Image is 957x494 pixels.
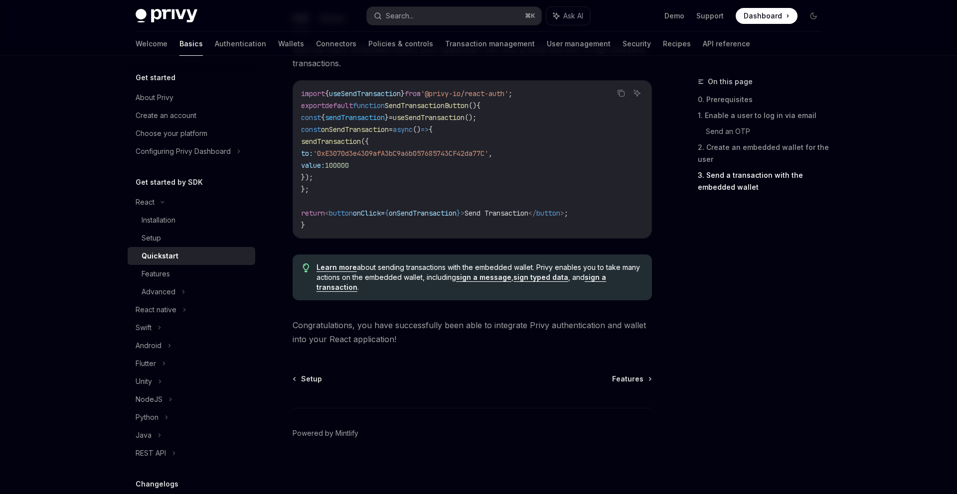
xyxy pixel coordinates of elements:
span: Setup [301,374,322,384]
span: export [301,101,325,110]
a: Welcome [136,32,167,56]
div: Flutter [136,358,156,370]
span: button [329,209,353,218]
span: Send Transaction [465,209,528,218]
span: On this page [708,76,753,88]
a: Basics [179,32,203,56]
span: } [457,209,461,218]
div: Configuring Privy Dashboard [136,145,231,157]
span: } [401,89,405,98]
h5: Get started by SDK [136,176,203,188]
span: value: [301,161,325,170]
a: Setup [128,229,255,247]
span: = [389,113,393,122]
span: > [461,209,465,218]
span: const [301,113,321,122]
span: about sending transactions with the embedded wallet. Privy enables you to take many actions on th... [317,262,642,292]
a: Choose your platform [128,124,255,142]
span: sendTransaction [325,113,385,122]
a: 3. Send a transaction with the embedded wallet [698,167,829,195]
button: Copy the contents from the code block [615,87,628,100]
div: Python [136,411,159,423]
a: Authentication [215,32,266,56]
a: Setup [294,374,322,384]
a: Recipes [663,32,691,56]
span: default [325,101,353,110]
div: REST API [136,447,166,459]
div: Create an account [136,110,196,122]
span: Congratulations, you have successfully been able to integrate Privy authentication and wallet int... [293,318,652,346]
h5: Get started [136,72,175,84]
a: Demo [664,11,684,21]
div: React [136,196,155,208]
button: Ask AI [631,87,643,100]
div: Features [142,268,170,280]
span: => [421,125,429,134]
a: Installation [128,211,255,229]
a: Quickstart [128,247,255,265]
a: API reference [703,32,750,56]
div: NodeJS [136,393,162,405]
span: (); [465,113,477,122]
span: onSendTransaction [321,125,389,134]
div: Android [136,340,161,352]
span: Dashboard [744,11,782,21]
a: 1. Enable a user to log in via email [698,108,829,123]
span: return [301,209,325,218]
span: sendTransaction [301,137,361,146]
a: About Privy [128,89,255,107]
span: With the users’ embedded wallet, your application can now prompt the user to sign and send transa... [293,42,652,70]
div: Java [136,429,152,441]
div: Swift [136,322,152,334]
span: = [389,125,393,134]
span: { [477,101,480,110]
span: to: [301,149,313,158]
img: dark logo [136,9,197,23]
span: button [536,209,560,218]
button: Ask AI [546,7,590,25]
span: } [301,221,305,230]
div: Quickstart [142,250,178,262]
a: Security [623,32,651,56]
span: { [429,125,433,134]
span: '0xE3070d3e4309afA3bC9a6b057685743CF42da77C' [313,149,488,158]
span: async [393,125,413,134]
a: Features [612,374,651,384]
a: 0. Prerequisites [698,92,829,108]
span: 100000 [325,161,349,170]
span: { [325,89,329,98]
span: ⌘ K [525,12,535,20]
a: Features [128,265,255,283]
span: import [301,89,325,98]
span: = [381,209,385,218]
a: sign a message [456,273,511,282]
span: from [405,89,421,98]
span: () [413,125,421,134]
span: , [488,149,492,158]
div: Unity [136,375,152,387]
div: Setup [142,232,161,244]
span: useSendTransaction [393,113,465,122]
a: Support [696,11,724,21]
span: Ask AI [563,11,583,21]
a: Policies & controls [368,32,433,56]
div: Search... [386,10,414,22]
span: useSendTransaction [329,89,401,98]
span: { [385,209,389,218]
span: < [325,209,329,218]
a: Learn more [317,263,357,272]
a: Powered by Mintlify [293,428,358,438]
span: ({ [361,137,369,146]
h5: Changelogs [136,478,178,490]
span: () [469,101,477,110]
a: Dashboard [736,8,797,24]
span: } [385,113,389,122]
a: Send an OTP [706,123,829,139]
div: Installation [142,214,175,226]
a: Transaction management [445,32,535,56]
span: }); [301,173,313,182]
a: 2. Create an embedded wallet for the user [698,139,829,167]
span: Features [612,374,643,384]
button: Toggle dark mode [805,8,821,24]
span: }; [301,185,309,194]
